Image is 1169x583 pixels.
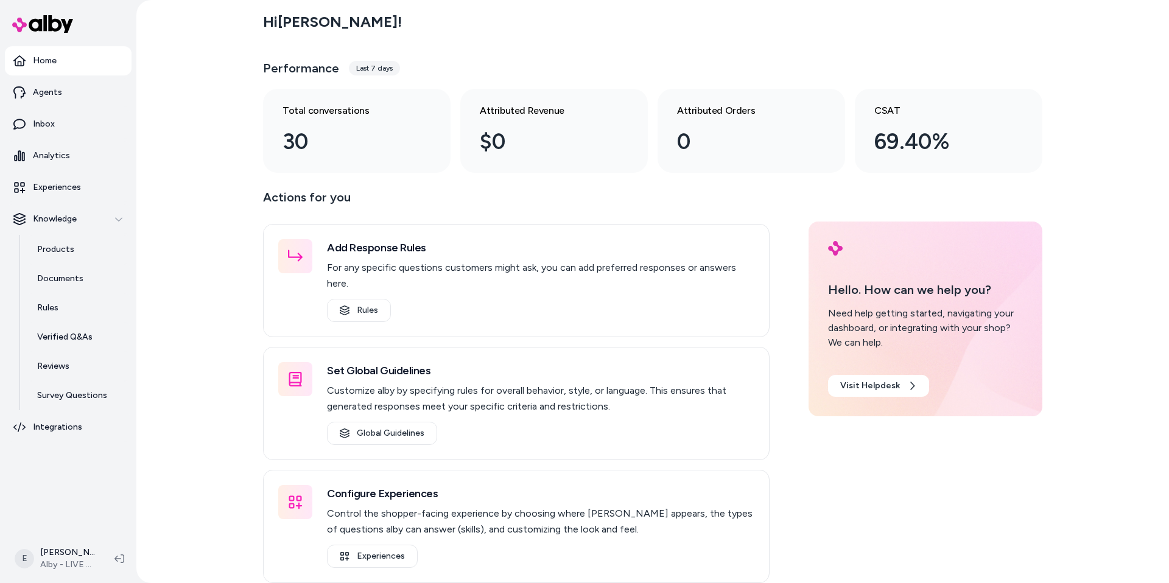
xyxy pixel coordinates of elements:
button: Knowledge [5,204,132,234]
p: Hello. How can we help you? [828,281,1023,299]
img: alby Logo [828,241,843,256]
a: Reviews [25,352,132,381]
a: Rules [25,293,132,323]
a: CSAT 69.40% [855,89,1042,173]
h3: Performance [263,60,339,77]
a: Inbox [5,110,132,139]
div: Last 7 days [349,61,400,75]
a: Visit Helpdesk [828,375,929,397]
p: Products [37,243,74,256]
p: Agents [33,86,62,99]
a: Documents [25,264,132,293]
img: alby Logo [12,15,73,33]
div: Need help getting started, navigating your dashboard, or integrating with your shop? We can help. [828,306,1023,350]
p: Analytics [33,150,70,162]
p: Verified Q&As [37,331,93,343]
h3: Configure Experiences [327,485,754,502]
a: Analytics [5,141,132,170]
div: 30 [283,125,412,158]
div: 69.40% [874,125,1003,158]
span: Alby - LIVE on [DOMAIN_NAME] [40,559,95,571]
p: For any specific questions customers might ask, you can add preferred responses or answers here. [327,260,754,291]
span: E [15,549,34,568]
p: Survey Questions [37,389,107,402]
p: Documents [37,273,83,285]
a: Integrations [5,413,132,442]
a: Products [25,235,132,264]
a: Survey Questions [25,381,132,410]
p: Experiences [33,181,81,194]
a: Attributed Revenue $0 [460,89,648,173]
h2: Hi [PERSON_NAME] ! [263,13,402,31]
p: [PERSON_NAME] [40,546,95,559]
a: Total conversations 30 [263,89,451,173]
a: Rules [327,299,391,322]
h3: Set Global Guidelines [327,362,754,379]
p: Customize alby by specifying rules for overall behavior, style, or language. This ensures that ge... [327,383,754,414]
a: Verified Q&As [25,323,132,352]
p: Rules [37,302,58,314]
p: Knowledge [33,213,77,225]
p: Integrations [33,421,82,433]
p: Inbox [33,118,55,130]
h3: CSAT [874,103,1003,118]
a: Global Guidelines [327,422,437,445]
h3: Attributed Orders [677,103,806,118]
a: Home [5,46,132,75]
a: Experiences [327,545,418,568]
a: Agents [5,78,132,107]
a: Attributed Orders 0 [658,89,845,173]
p: Control the shopper-facing experience by choosing where [PERSON_NAME] appears, the types of quest... [327,506,754,537]
button: E[PERSON_NAME]Alby - LIVE on [DOMAIN_NAME] [7,539,105,578]
div: $0 [480,125,609,158]
h3: Add Response Rules [327,239,754,256]
p: Reviews [37,360,69,372]
a: Experiences [5,173,132,202]
div: 0 [677,125,806,158]
p: Home [33,55,57,67]
p: Actions for you [263,187,770,217]
h3: Total conversations [283,103,412,118]
h3: Attributed Revenue [480,103,609,118]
